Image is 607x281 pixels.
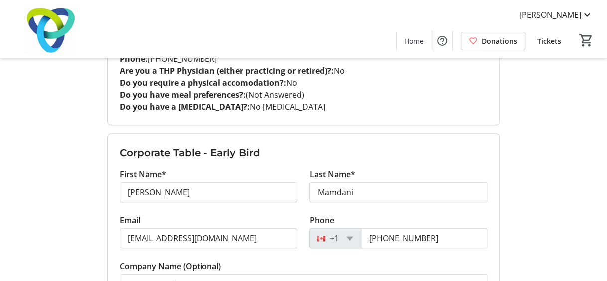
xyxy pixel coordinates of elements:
input: (506) 234-5678 [361,228,487,248]
strong: Phone: [120,53,148,64]
img: Trillium Health Partners Foundation's Logo [6,4,95,54]
strong: Do you have meal preferences?: [120,89,246,100]
button: Help [432,31,452,51]
label: First Name* [120,168,166,180]
button: [PERSON_NAME] [511,7,601,23]
span: Home [405,36,424,46]
strong: Are you a THP Physician (either practicing or retired)?: [120,65,334,76]
p: No [MEDICAL_DATA] [120,101,487,113]
span: Donations [482,36,517,46]
span: (Not Answered) [246,89,304,100]
h3: Corporate Table - Early Bird [120,145,487,160]
p: No [120,65,487,77]
strong: Do you have a [MEDICAL_DATA]?: [120,101,250,112]
span: [PERSON_NAME] [519,9,581,21]
label: Last Name* [309,168,355,180]
p: [PHONE_NUMBER] [120,53,487,65]
p: No [120,77,487,89]
a: Home [397,32,432,50]
a: Tickets [529,32,569,50]
label: Phone [309,214,334,226]
label: Company Name (Optional) [120,260,221,272]
label: Email [120,214,140,226]
strong: Do you require a physical accomodation?: [120,77,286,88]
span: Tickets [537,36,561,46]
a: Donations [461,32,525,50]
button: Cart [577,31,595,49]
